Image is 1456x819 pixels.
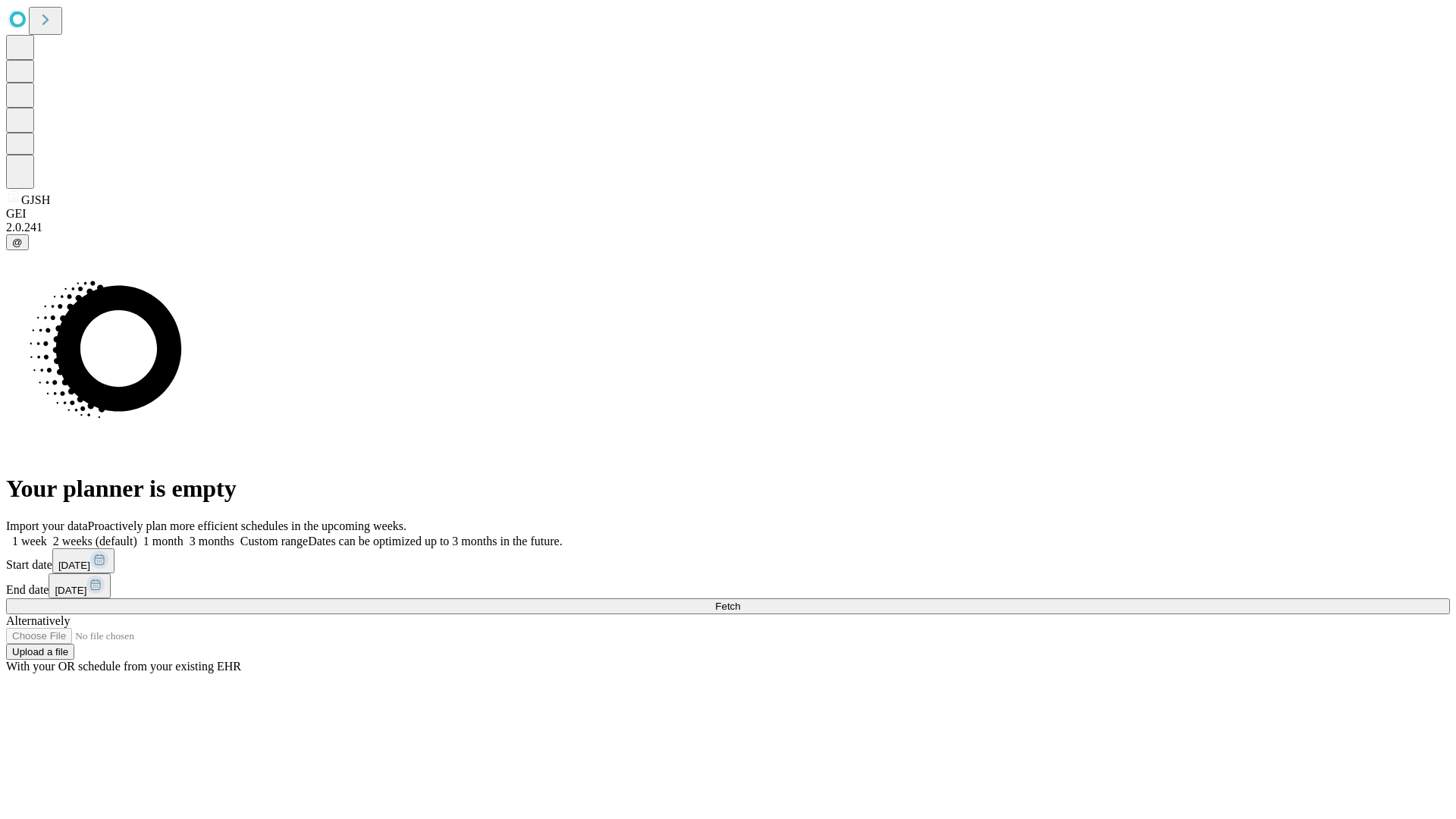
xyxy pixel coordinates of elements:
button: [DATE] [49,573,111,598]
span: @ [12,237,23,248]
span: With your OR schedule from your existing EHR [6,660,241,673]
div: GEI [6,207,1450,221]
span: [DATE] [55,585,86,596]
button: Fetch [6,598,1450,614]
button: Upload a file [6,644,74,660]
span: 2 weeks (default) [53,535,137,548]
div: 2.0.241 [6,221,1450,234]
span: Alternatively [6,614,70,627]
span: Custom range [240,535,308,548]
span: [DATE] [58,560,90,571]
span: 1 week [12,535,47,548]
button: [DATE] [52,548,115,573]
div: End date [6,573,1450,598]
span: Dates can be optimized up to 3 months in the future. [308,535,562,548]
div: Start date [6,548,1450,573]
span: 1 month [143,535,184,548]
span: Proactively plan more efficient schedules in the upcoming weeks. [88,519,406,532]
h1: Your planner is empty [6,475,1450,503]
span: GJSH [21,193,50,206]
span: Import your data [6,519,88,532]
span: 3 months [190,535,234,548]
button: @ [6,234,29,250]
span: Fetch [715,601,740,612]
